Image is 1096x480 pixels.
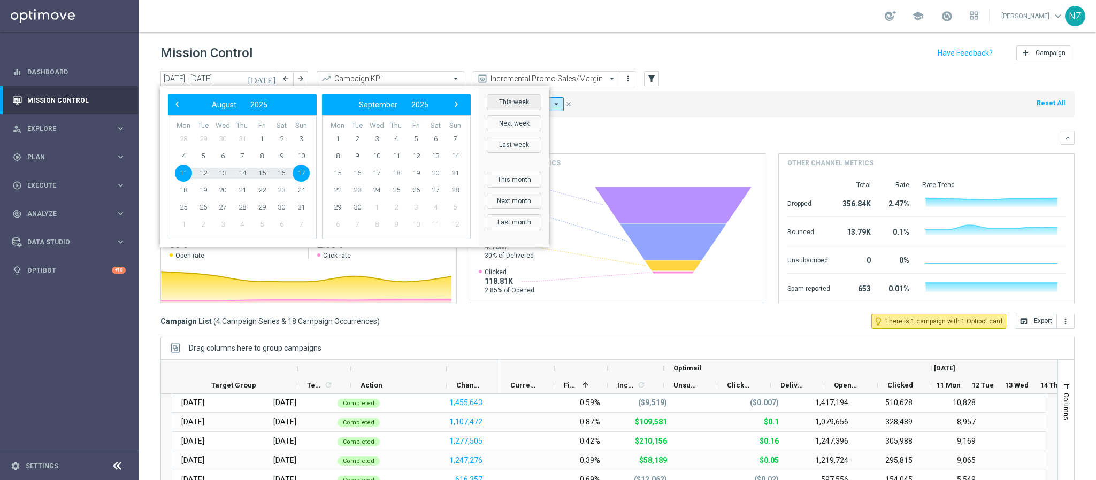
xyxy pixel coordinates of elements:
span: 3 [293,130,310,148]
span: Unsubscribed [673,381,699,389]
span: school [912,10,924,22]
span: 30% of Delivered [485,251,534,260]
i: keyboard_arrow_right [116,180,126,190]
th: weekday [367,121,387,130]
p: ($0.007) [750,398,779,407]
th: weekday [291,121,311,130]
div: 0.42% [580,436,600,446]
span: Current Status [510,381,536,389]
div: track_changes Analyze keyboard_arrow_right [12,210,126,218]
span: 21 [447,165,464,182]
span: 29 [195,130,212,148]
div: Optibot [12,256,126,284]
span: Clicked [887,381,913,389]
span: 1 [254,130,271,148]
span: 12 [408,148,425,165]
p: $109,581 [635,417,667,427]
div: 2.47% [884,194,909,211]
colored-tag: Completed [338,436,380,446]
button: [DATE] [246,71,278,87]
span: September [359,100,397,109]
span: Click rate [323,251,351,260]
span: 13 [214,165,231,182]
div: 0.87% [580,417,600,427]
span: 17 [368,165,385,182]
div: Bounced [787,222,830,239]
div: Analyze [12,209,116,219]
span: 10 [408,216,425,233]
span: 17 [293,165,310,182]
i: equalizer [12,67,22,77]
span: 118.81K [485,276,534,286]
button: This week [487,94,541,110]
div: 653 [843,279,871,296]
span: 29 [329,199,346,216]
span: 21 [234,182,251,199]
div: Rate Trend [922,181,1066,189]
div: 295,815 [857,451,922,470]
span: keyboard_arrow_down [1052,10,1064,22]
span: 9 [388,216,405,233]
bs-datepicker-navigation-view: ​ ​ ​ [171,98,309,112]
span: 13 Wed [1005,381,1029,389]
div: 9,065 [922,451,985,470]
span: 30 [214,130,231,148]
p: $0.16 [760,436,779,446]
span: 8 [254,148,271,165]
i: [DATE] [248,74,277,83]
span: 22 [254,182,271,199]
a: [PERSON_NAME]keyboard_arrow_down [1000,8,1065,24]
span: › [449,97,463,111]
div: gps_fixed Plan keyboard_arrow_right [12,153,126,161]
i: play_circle_outline [12,181,22,190]
span: First Send Time [564,381,578,389]
span: 4 Campaign Series & 18 Campaign Occurrences [216,316,377,326]
i: more_vert [624,74,632,83]
div: 510,628 [857,393,922,412]
span: Action [361,381,382,389]
div: 0% [884,251,909,268]
button: 1,277,505 [448,435,484,448]
i: person_search [12,124,22,134]
span: Completed [343,419,374,426]
span: Templates [307,381,323,389]
span: 8 [368,216,385,233]
i: trending_up [321,73,332,84]
span: Campaign [1036,49,1066,57]
span: 9 [273,148,290,165]
i: add [1021,49,1030,57]
th: weekday [426,121,446,130]
th: weekday [233,121,252,130]
div: equalizer Dashboard [12,68,126,76]
button: Next month [487,193,541,209]
span: 5 [447,199,464,216]
span: 16 [273,165,290,182]
div: Spam reported [787,279,830,296]
div: NZ [1065,6,1085,26]
span: 12 Tue [972,381,994,389]
div: Dropped [787,194,830,211]
span: 9 [349,148,366,165]
span: Delivered [780,381,806,389]
span: 30 [273,199,290,216]
span: ) [377,316,380,326]
div: 198 [985,432,1091,451]
p: $210,156 [635,436,667,446]
span: 2.85% of Opened [485,286,534,295]
p: $0.1 [764,417,779,427]
button: September [352,98,404,112]
span: 7 [349,216,366,233]
div: play_circle_outline Execute keyboard_arrow_right [12,181,126,190]
div: 1,417,194 [788,393,857,412]
span: 18 [388,165,405,182]
span: 28 [175,130,192,148]
button: 1,107,472 [448,415,484,429]
i: open_in_browser [1020,317,1028,326]
div: 1,219,724 [788,451,857,470]
div: Mission Control [12,86,126,114]
span: 15 [254,165,271,182]
div: 13.79K [843,222,871,239]
div: Unsubscribed [787,251,830,268]
span: [DATE] [934,364,955,372]
th: weekday [406,121,426,130]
